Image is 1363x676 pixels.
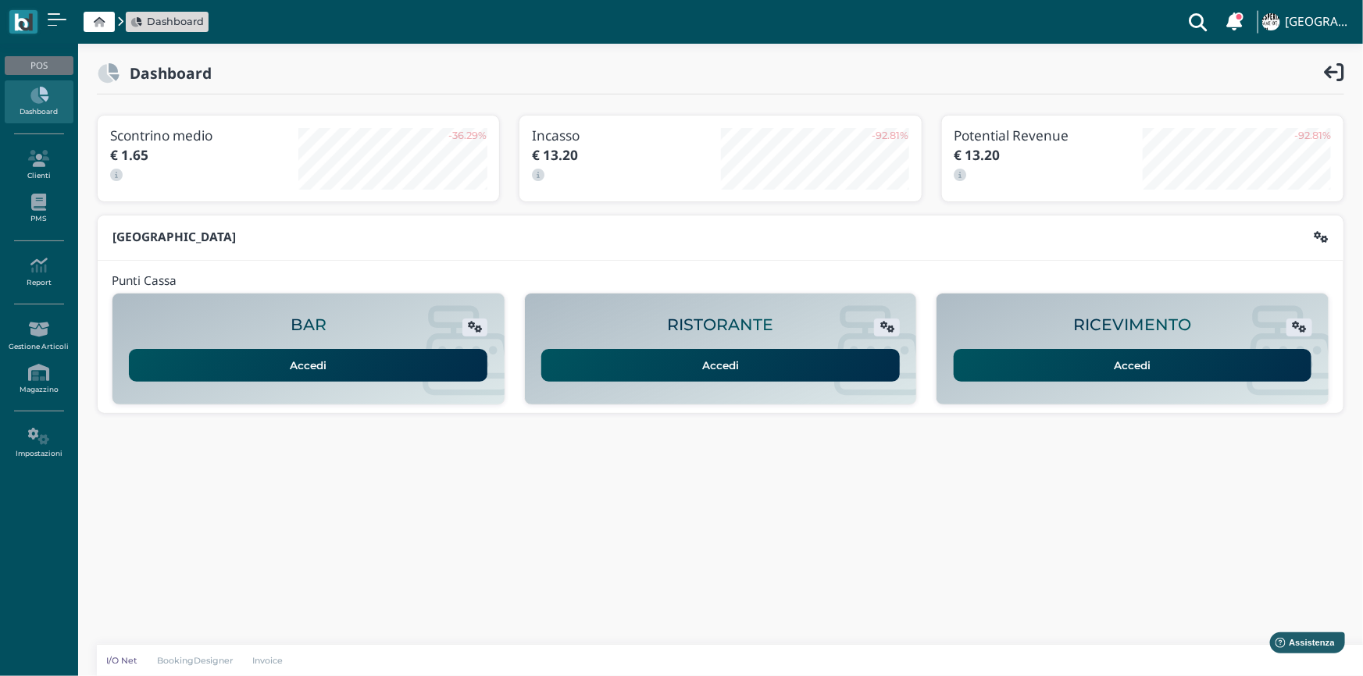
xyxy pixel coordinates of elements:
[954,128,1143,143] h3: Potential Revenue
[129,349,487,382] a: Accedi
[954,146,1001,164] b: € 13.20
[667,316,773,334] h2: RISTORANTE
[5,187,73,230] a: PMS
[112,229,236,245] b: [GEOGRAPHIC_DATA]
[291,316,326,334] h2: BAR
[5,56,73,75] div: POS
[1260,3,1354,41] a: ... [GEOGRAPHIC_DATA]
[110,128,298,143] h3: Scontrino medio
[954,349,1312,382] a: Accedi
[120,65,212,81] h2: Dashboard
[131,14,204,29] a: Dashboard
[14,13,32,31] img: logo
[5,315,73,358] a: Gestione Articoli
[1285,16,1354,29] h4: [GEOGRAPHIC_DATA]
[1252,628,1350,663] iframe: Help widget launcher
[5,80,73,123] a: Dashboard
[532,128,720,143] h3: Incasso
[110,146,148,164] b: € 1.65
[46,12,103,24] span: Assistenza
[112,275,177,288] h4: Punti Cassa
[147,14,204,29] span: Dashboard
[5,422,73,464] a: Impostazioni
[5,251,73,294] a: Report
[1074,316,1192,334] h2: RICEVIMENTO
[5,144,73,187] a: Clienti
[5,358,73,400] a: Magazzino
[532,146,578,164] b: € 13.20
[541,349,900,382] a: Accedi
[1262,13,1279,30] img: ...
